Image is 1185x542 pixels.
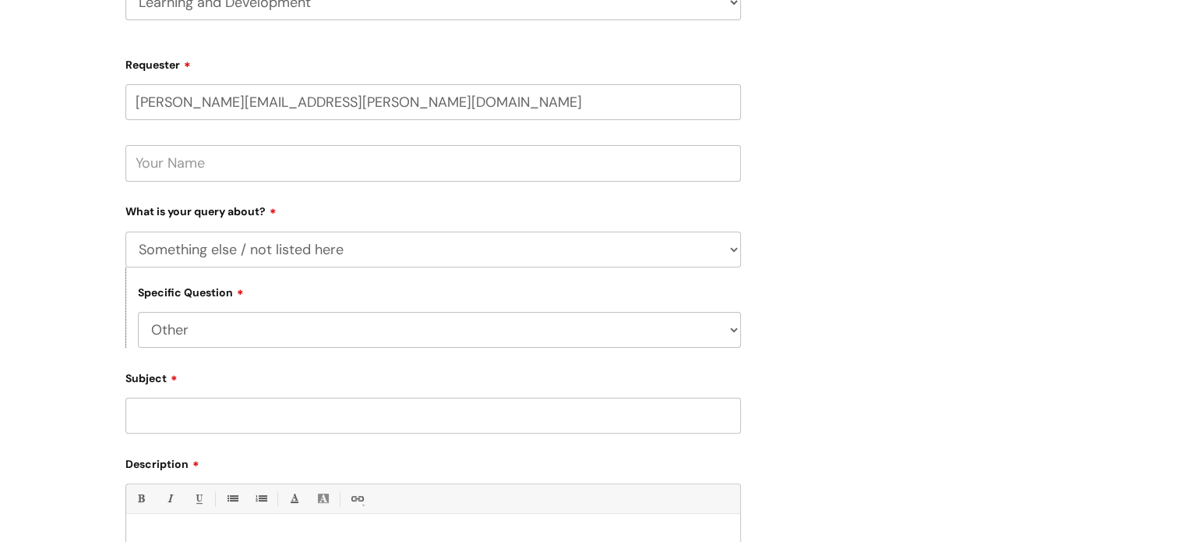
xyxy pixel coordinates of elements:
a: Italic (Ctrl-I) [160,489,179,508]
a: Link [347,489,366,508]
input: Email [125,84,741,120]
a: 1. Ordered List (Ctrl-Shift-8) [251,489,270,508]
label: What is your query about? [125,200,741,218]
a: Back Color [313,489,333,508]
label: Description [125,452,741,471]
a: Bold (Ctrl-B) [131,489,150,508]
a: Font Color [284,489,304,508]
label: Requester [125,53,741,72]
label: Subject [125,367,741,385]
a: Underline(Ctrl-U) [189,489,208,508]
label: Specific Question [138,284,244,299]
input: Your Name [125,145,741,181]
a: • Unordered List (Ctrl-Shift-7) [222,489,242,508]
